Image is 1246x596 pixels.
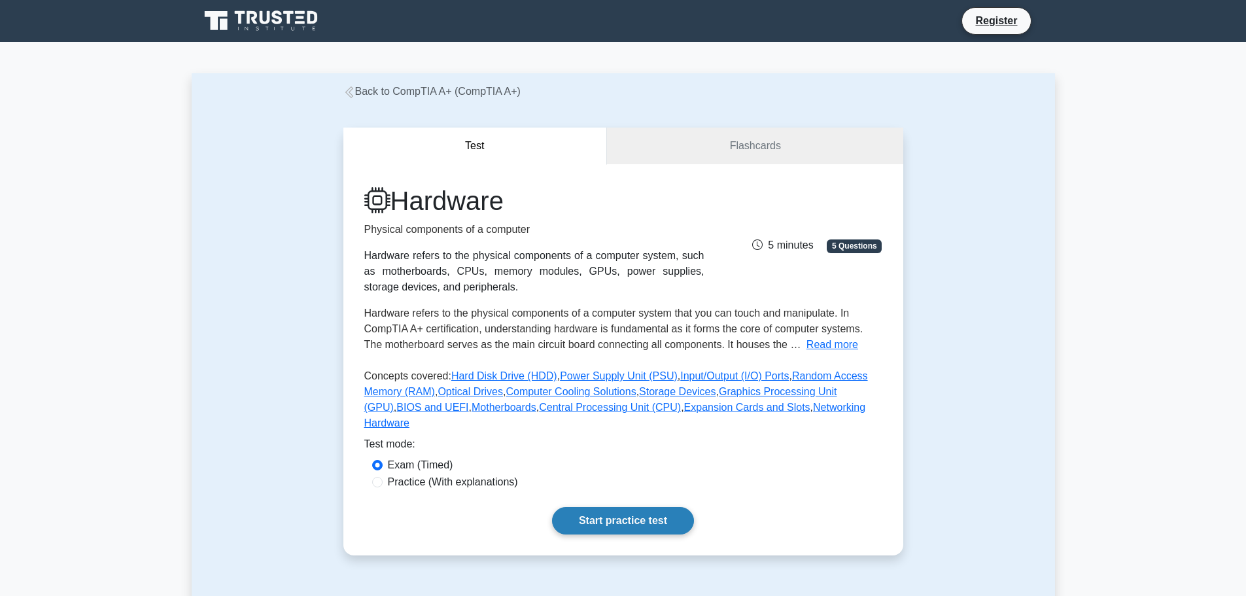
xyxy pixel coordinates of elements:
[364,436,882,457] div: Test mode:
[506,386,636,397] a: Computer Cooling Solutions
[680,370,789,381] a: Input/Output (I/O) Ports
[364,185,704,217] h1: Hardware
[343,128,608,165] button: Test
[539,402,681,413] a: Central Processing Unit (CPU)
[560,370,678,381] a: Power Supply Unit (PSU)
[388,457,453,473] label: Exam (Timed)
[684,402,810,413] a: Expansion Cards and Slots
[388,474,518,490] label: Practice (With explanations)
[451,370,557,381] a: Hard Disk Drive (HDD)
[364,307,863,350] span: Hardware refers to the physical components of a computer system that you can touch and manipulate...
[827,239,882,253] span: 5 Questions
[364,248,704,295] div: Hardware refers to the physical components of a computer system, such as motherboards, CPUs, memo...
[343,86,521,97] a: Back to CompTIA A+ (CompTIA A+)
[472,402,536,413] a: Motherboards
[552,507,694,535] a: Start practice test
[752,239,813,251] span: 5 minutes
[639,386,716,397] a: Storage Devices
[806,337,858,353] button: Read more
[967,12,1025,29] a: Register
[438,386,503,397] a: Optical Drives
[364,386,837,413] a: Graphics Processing Unit (GPU)
[364,368,882,436] p: Concepts covered: , , , , , , , , , , , ,
[396,402,468,413] a: BIOS and UEFI
[607,128,903,165] a: Flashcards
[364,222,704,237] p: Physical components of a computer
